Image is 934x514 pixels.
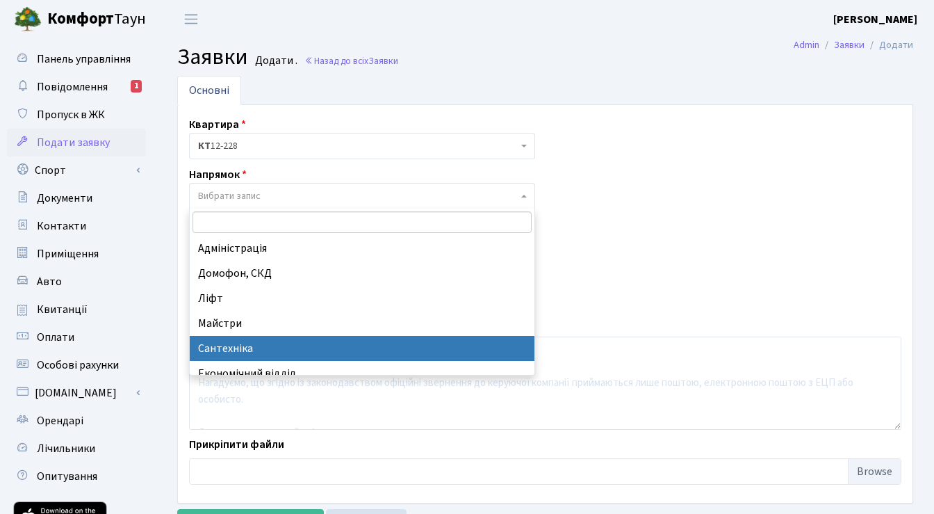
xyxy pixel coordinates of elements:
span: Орендарі [37,413,83,428]
span: <b>КТ</b>&nbsp;&nbsp;&nbsp;&nbsp;12-228 [198,139,518,153]
small: Додати . [252,54,297,67]
b: Комфорт [47,8,114,30]
a: Особові рахунки [7,351,146,379]
span: Приміщення [37,246,99,262]
a: Авто [7,268,146,296]
span: Авто [37,274,62,289]
span: Контакти [37,218,86,234]
a: Документи [7,184,146,212]
a: Повідомлення1 [7,73,146,101]
span: Повідомлення [37,79,108,95]
span: Подати заявку [37,135,110,150]
span: Панель управління [37,51,131,67]
li: Адміністрація [190,236,534,261]
a: Заявки [834,38,865,52]
a: Квитанції [7,296,146,323]
a: Панель управління [7,45,146,73]
button: Переключити навігацію [174,8,208,31]
a: Admin [794,38,819,52]
span: Таун [47,8,146,31]
a: Лічильники [7,435,146,463]
span: Документи [37,191,92,206]
a: Приміщення [7,240,146,268]
span: Особові рахунки [37,358,119,373]
a: Подати заявку [7,129,146,156]
a: Основні [177,76,241,105]
span: Лічильники [37,441,95,456]
a: Оплати [7,323,146,351]
div: 1 [131,80,142,93]
li: Ліфт [190,286,534,311]
a: Спорт [7,156,146,184]
a: Орендарі [7,407,146,435]
label: Квартира [189,116,246,133]
span: Опитування [37,469,97,484]
label: Напрямок [189,166,247,183]
b: КТ [198,139,211,153]
a: Назад до всіхЗаявки [304,54,398,67]
nav: breadcrumb [773,31,934,60]
li: Сантехніка [190,336,534,361]
a: [DOMAIN_NAME] [7,379,146,407]
span: Заявки [368,54,398,67]
span: <b>КТ</b>&nbsp;&nbsp;&nbsp;&nbsp;12-228 [189,133,535,159]
a: [PERSON_NAME] [833,11,917,28]
b: [PERSON_NAME] [833,12,917,27]
li: Економічний відділ [190,361,534,386]
span: Пропуск в ЖК [37,107,105,122]
li: Додати [865,38,913,53]
label: Прикріпити файли [189,436,284,453]
a: Контакти [7,212,146,240]
span: Заявки [177,41,248,73]
a: Пропуск в ЖК [7,101,146,129]
a: Опитування [7,463,146,490]
li: Домофон, СКД [190,261,534,286]
span: Оплати [37,330,74,345]
img: logo.png [14,6,42,33]
li: Майстри [190,311,534,336]
span: Квитанції [37,302,88,317]
span: Вибрати запис [198,189,261,203]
